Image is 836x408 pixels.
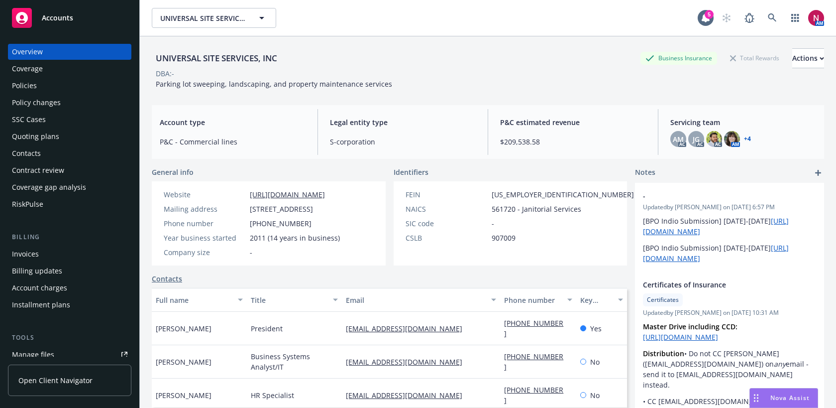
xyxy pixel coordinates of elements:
strong: Master Drive including CCD: [643,322,737,331]
div: Website [164,189,246,200]
a: [PHONE_NUMBER] [504,352,563,372]
div: -Updatedby [PERSON_NAME] on [DATE] 6:57 PM[BPO Indio Submission] [DATE]-[DATE][URL][DOMAIN_NAME][... [635,183,824,272]
div: Account charges [12,280,67,296]
div: Installment plans [12,297,70,313]
div: Email [346,295,485,305]
div: Policy changes [12,95,61,111]
a: Accounts [8,4,131,32]
div: 5 [705,10,714,19]
span: 561720 - Janitorial Services [492,204,581,214]
img: photo [724,131,740,147]
button: Actions [792,48,824,68]
a: add [812,167,824,179]
div: UNIVERSAL SITE SERVICES, INC [152,52,281,65]
a: Installment plans [8,297,131,313]
div: Contract review [12,162,64,178]
a: SSC Cases [8,112,131,128]
div: Key contact [580,295,612,305]
span: Certificates of Insurance [643,279,790,290]
button: Title [247,288,342,312]
a: Manage files [8,347,131,363]
div: FEIN [406,189,488,200]
span: Parking lot sweeping, landscaping, and property maintenance services [156,79,392,89]
div: Business Insurance [640,52,717,64]
a: [EMAIL_ADDRESS][DOMAIN_NAME] [346,324,470,333]
a: Coverage gap analysis [8,179,131,195]
a: Overview [8,44,131,60]
a: [URL][DOMAIN_NAME] [643,332,718,342]
span: 907009 [492,233,516,243]
div: Year business started [164,233,246,243]
div: Title [251,295,327,305]
div: Company size [164,247,246,258]
span: Updated by [PERSON_NAME] on [DATE] 6:57 PM [643,203,816,212]
button: Full name [152,288,247,312]
a: Coverage [8,61,131,77]
span: HR Specialist [251,390,294,401]
div: Drag to move [750,389,762,408]
span: - [250,247,252,258]
span: Account type [160,117,306,128]
span: [PERSON_NAME] [156,357,211,367]
span: [US_EMPLOYER_IDENTIFICATION_NUMBER] [492,189,634,200]
span: S-corporation [330,136,476,147]
a: Report a Bug [739,8,759,28]
div: NAICS [406,204,488,214]
span: - [492,218,494,229]
a: Invoices [8,246,131,262]
a: Contacts [8,145,131,161]
span: $209,538.58 [500,136,646,147]
button: Phone number [500,288,576,312]
span: [PHONE_NUMBER] [250,218,312,229]
span: [PERSON_NAME] [156,323,211,334]
span: [PERSON_NAME] [156,390,211,401]
div: Actions [792,49,824,68]
a: Switch app [785,8,805,28]
div: SIC code [406,218,488,229]
span: Nova Assist [770,394,810,402]
span: Business Systems Analyst/IT [251,351,338,372]
a: [EMAIL_ADDRESS][DOMAIN_NAME] [346,391,470,400]
div: Billing updates [12,263,62,279]
a: Quoting plans [8,129,131,144]
div: Policies [12,78,37,94]
span: President [251,323,283,334]
a: Search [762,8,782,28]
a: [EMAIL_ADDRESS][DOMAIN_NAME] [346,357,470,367]
div: Billing [8,232,131,242]
span: Open Client Navigator [18,375,93,386]
span: General info [152,167,194,177]
em: any [774,359,786,369]
div: Invoices [12,246,39,262]
span: Accounts [42,14,73,22]
div: Coverage gap analysis [12,179,86,195]
span: Legal entity type [330,117,476,128]
div: Manage files [12,347,54,363]
div: SSC Cases [12,112,46,128]
img: photo [706,131,722,147]
a: Contract review [8,162,131,178]
span: Servicing team [670,117,816,128]
span: 2011 (14 years in business) [250,233,340,243]
div: Overview [12,44,43,60]
span: Yes [590,323,602,334]
a: Billing updates [8,263,131,279]
span: AM [673,134,684,144]
button: Key contact [576,288,627,312]
div: Quoting plans [12,129,59,144]
div: CSLB [406,233,488,243]
div: Contacts [12,145,41,161]
span: JG [693,134,700,144]
span: Identifiers [394,167,428,177]
div: Phone number [504,295,561,305]
a: +4 [744,136,751,142]
button: Email [342,288,500,312]
a: [PHONE_NUMBER] [504,318,563,338]
span: UNIVERSAL SITE SERVICES, INC [160,13,246,23]
img: photo [808,10,824,26]
strong: Distribution [643,349,684,358]
span: [STREET_ADDRESS] [250,204,313,214]
span: - [643,191,790,201]
button: UNIVERSAL SITE SERVICES, INC [152,8,276,28]
a: Policy changes [8,95,131,111]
